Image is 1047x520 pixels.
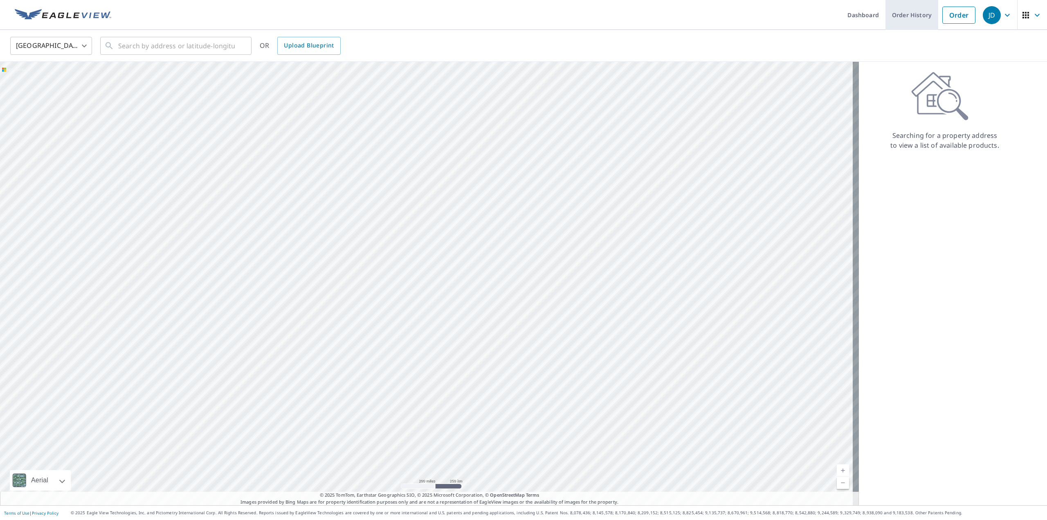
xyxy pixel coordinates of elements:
[837,464,849,477] a: Current Level 5, Zoom In
[284,41,334,51] span: Upload Blueprint
[118,34,235,57] input: Search by address or latitude-longitude
[983,6,1001,24] div: JD
[10,470,71,491] div: Aerial
[942,7,975,24] a: Order
[29,470,51,491] div: Aerial
[4,510,29,516] a: Terms of Use
[260,37,341,55] div: OR
[32,510,58,516] a: Privacy Policy
[490,492,524,498] a: OpenStreetMap
[526,492,539,498] a: Terms
[837,477,849,489] a: Current Level 5, Zoom Out
[15,9,111,21] img: EV Logo
[890,131,1000,150] p: Searching for a property address to view a list of available products.
[277,37,340,55] a: Upload Blueprint
[4,511,58,515] p: |
[10,34,92,57] div: [GEOGRAPHIC_DATA]
[71,510,1043,516] p: © 2025 Eagle View Technologies, Inc. and Pictometry International Corp. All Rights Reserved. Repo...
[320,492,539,499] span: © 2025 TomTom, Earthstar Geographics SIO, © 2025 Microsoft Corporation, ©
